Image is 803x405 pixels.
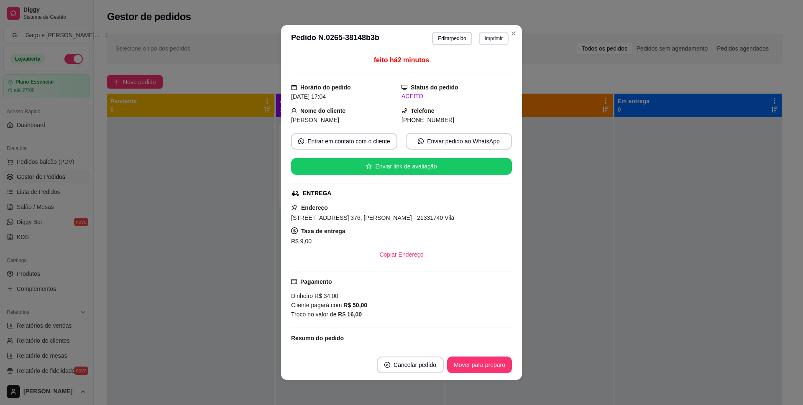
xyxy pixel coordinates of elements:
strong: Resumo do pedido [291,335,344,341]
button: Editarpedido [432,32,472,45]
span: [PERSON_NAME] [291,117,339,123]
button: whats-appEnviar pedido ao WhatsApp [406,133,512,150]
span: Troco no valor de [291,311,338,318]
span: Cliente pagará com [291,302,343,308]
strong: Status do pedido [411,84,458,91]
span: pushpin [291,204,298,211]
span: user [291,108,297,114]
button: whats-appEntrar em contato com o cliente [291,133,397,150]
button: starEnviar link de avaliação [291,158,512,175]
button: Imprimir [479,32,509,45]
span: Dinheiro [291,293,313,299]
strong: Nome do cliente [300,107,345,114]
span: whats-app [418,138,424,144]
strong: Taxa de entrega [301,228,345,234]
strong: R$ 50,00 [343,302,367,308]
span: close-circle [384,362,390,368]
span: [PHONE_NUMBER] [401,117,454,123]
strong: Endereço [301,204,328,211]
span: [STREET_ADDRESS] 376, [PERSON_NAME] - 21331740 Vila [291,214,454,221]
h3: Pedido N. 0265-38148b3b [291,32,379,45]
span: feito há 2 minutos [374,56,429,64]
span: dollar [291,227,298,234]
span: [DATE] 17:04 [291,93,326,100]
div: ENTREGA [303,189,331,198]
span: whats-app [298,138,304,144]
button: Mover para preparo [447,357,512,373]
span: credit-card [291,279,297,285]
span: desktop [401,84,407,90]
span: phone [401,108,407,114]
span: calendar [291,84,297,90]
button: Close [507,27,520,40]
strong: R$ 16,00 [338,311,362,318]
strong: Telefone [411,107,435,114]
strong: Pagamento [300,278,332,285]
button: Copiar Endereço [373,246,430,263]
span: R$ 34,00 [313,293,338,299]
div: ACEITO [401,92,512,101]
strong: Horário do pedido [300,84,351,91]
span: star [366,163,372,169]
button: close-circleCancelar pedido [377,357,444,373]
span: R$ 9,00 [291,238,312,245]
